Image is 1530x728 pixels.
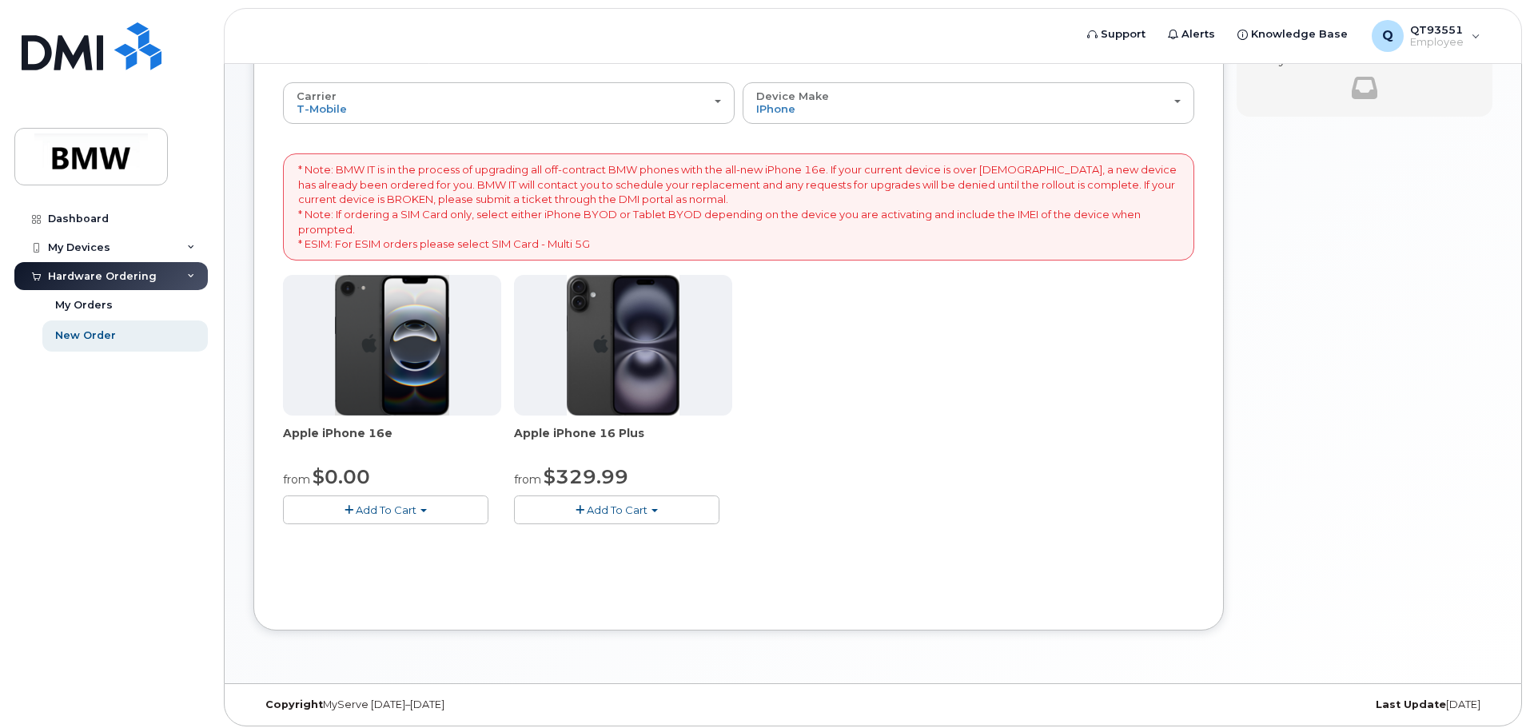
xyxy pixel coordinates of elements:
[567,275,679,416] img: iphone_16_plus.png
[1361,20,1492,52] div: QT93551
[298,162,1179,251] p: * Note: BMW IT is in the process of upgrading all off-contract BMW phones with the all-new iPhone...
[356,503,416,516] span: Add To Cart
[1382,26,1393,46] span: Q
[1181,26,1215,42] span: Alerts
[756,90,829,102] span: Device Make
[1079,698,1492,711] div: [DATE]
[1076,18,1157,50] a: Support
[253,698,667,711] div: MyServe [DATE]–[DATE]
[743,82,1194,124] button: Device Make iPhone
[756,102,795,115] span: iPhone
[514,425,732,457] div: Apple iPhone 16 Plus
[544,465,628,488] span: $329.99
[283,495,488,523] button: Add To Cart
[1157,18,1226,50] a: Alerts
[1101,26,1146,42] span: Support
[1376,698,1446,710] strong: Last Update
[335,275,450,416] img: iphone16e.png
[514,495,719,523] button: Add To Cart
[587,503,647,516] span: Add To Cart
[265,698,323,710] strong: Copyright
[283,472,310,487] small: from
[297,90,337,102] span: Carrier
[1251,26,1348,42] span: Knowledge Base
[1226,18,1359,50] a: Knowledge Base
[1410,36,1464,49] span: Employee
[297,102,347,115] span: T-Mobile
[1460,658,1518,716] iframe: Messenger Launcher
[514,472,541,487] small: from
[283,82,735,124] button: Carrier T-Mobile
[1410,23,1464,36] span: QT93551
[313,465,370,488] span: $0.00
[283,425,501,457] div: Apple iPhone 16e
